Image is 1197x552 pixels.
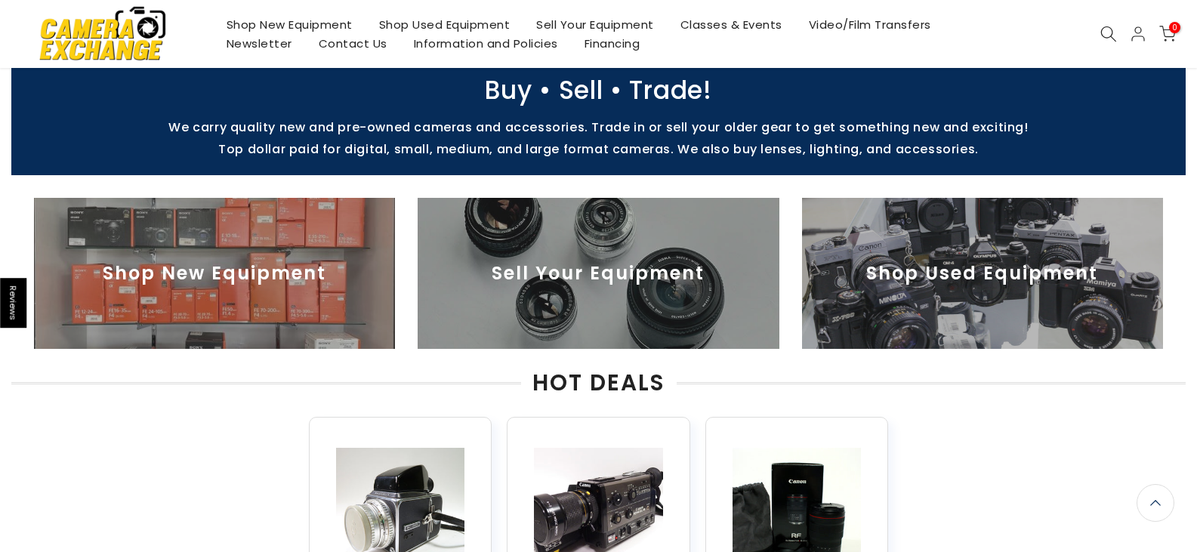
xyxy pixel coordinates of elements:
[523,15,668,34] a: Sell Your Equipment
[1137,484,1174,522] a: Back to the top
[1169,22,1180,33] span: 0
[795,15,944,34] a: Video/Film Transfers
[213,15,366,34] a: Shop New Equipment
[571,34,653,53] a: Financing
[366,15,523,34] a: Shop Used Equipment
[213,34,305,53] a: Newsletter
[4,83,1193,97] p: Buy • Sell • Trade!
[4,120,1193,134] p: We carry quality new and pre-owned cameras and accessories. Trade in or sell your older gear to g...
[400,34,571,53] a: Information and Policies
[1159,26,1176,42] a: 0
[305,34,400,53] a: Contact Us
[4,142,1193,156] p: Top dollar paid for digital, small, medium, and large format cameras. We also buy lenses, lightin...
[521,372,677,394] span: HOT DEALS
[667,15,795,34] a: Classes & Events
